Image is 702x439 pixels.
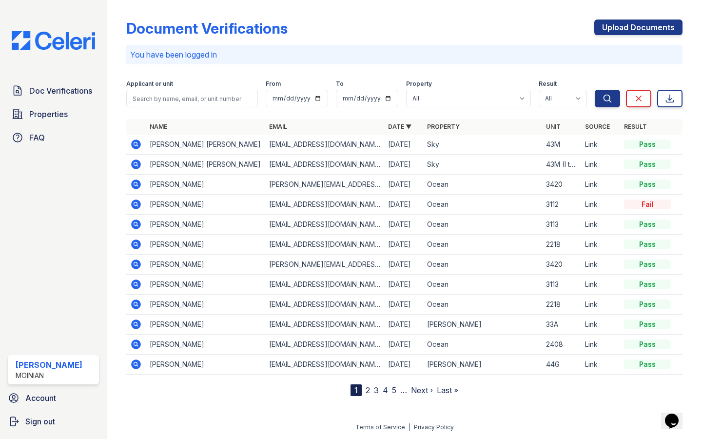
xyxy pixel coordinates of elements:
td: 3112 [542,195,581,215]
td: Link [581,195,620,215]
div: 1 [351,384,362,396]
td: [PERSON_NAME] [146,235,265,255]
a: 5 [392,385,396,395]
td: Ocean [423,335,542,355]
a: 2 [366,385,370,395]
div: | [409,423,410,431]
a: Properties [8,104,99,124]
td: Link [581,235,620,255]
span: Properties [29,108,68,120]
a: Sign out [4,412,103,431]
td: Link [581,335,620,355]
div: Pass [624,180,671,189]
td: 44G [542,355,581,375]
td: [DATE] [384,295,423,315]
div: Pass [624,279,671,289]
label: Applicant or unit [126,80,173,88]
div: Pass [624,219,671,229]
td: 2408 [542,335,581,355]
td: [PERSON_NAME] [146,175,265,195]
td: [DATE] [384,315,423,335]
td: [PERSON_NAME] [146,295,265,315]
span: … [400,384,407,396]
td: Ocean [423,195,542,215]
td: [PERSON_NAME] [423,315,542,335]
td: [DATE] [384,155,423,175]
td: [EMAIL_ADDRESS][DOMAIN_NAME] [265,235,384,255]
td: Ocean [423,215,542,235]
td: Link [581,355,620,375]
td: [DATE] [384,255,423,275]
td: Link [581,215,620,235]
div: Pass [624,319,671,329]
td: [PERSON_NAME] [146,315,265,335]
td: 43M [542,135,581,155]
td: 43M (I think they gave me the wrong one; I’m applying for the studio in the corner) [542,155,581,175]
td: [PERSON_NAME] [146,195,265,215]
div: Pass [624,259,671,269]
td: [EMAIL_ADDRESS][DOMAIN_NAME] [265,335,384,355]
td: [DATE] [384,275,423,295]
td: Link [581,255,620,275]
td: [PERSON_NAME] [146,275,265,295]
td: [DATE] [384,135,423,155]
a: Last » [437,385,458,395]
td: [DATE] [384,195,423,215]
a: Account [4,388,103,408]
td: [PERSON_NAME] [PERSON_NAME] [146,155,265,175]
label: Property [406,80,432,88]
td: [DATE] [384,215,423,235]
label: To [336,80,344,88]
td: [EMAIL_ADDRESS][DOMAIN_NAME] [265,215,384,235]
td: 2218 [542,235,581,255]
td: [EMAIL_ADDRESS][DOMAIN_NAME] [265,295,384,315]
iframe: chat widget [661,400,692,429]
td: [EMAIL_ADDRESS][DOMAIN_NAME] [265,315,384,335]
td: [PERSON_NAME][EMAIL_ADDRESS][DOMAIN_NAME] [265,255,384,275]
td: 3420 [542,175,581,195]
td: [DATE] [384,355,423,375]
a: Upload Documents [594,20,682,35]
td: [DATE] [384,175,423,195]
td: Link [581,295,620,315]
td: Ocean [423,175,542,195]
td: Ocean [423,255,542,275]
td: Ocean [423,235,542,255]
div: Document Verifications [126,20,288,37]
a: Terms of Service [355,423,405,431]
a: 3 [374,385,379,395]
td: 3113 [542,215,581,235]
a: Name [150,123,167,130]
a: Privacy Policy [414,423,454,431]
span: Sign out [25,416,55,427]
div: Pass [624,140,671,149]
td: Link [581,135,620,155]
td: [PERSON_NAME][EMAIL_ADDRESS][DOMAIN_NAME] [265,175,384,195]
a: Email [269,123,287,130]
img: CE_Logo_Blue-a8612792a0a2168367f1c8372b55b34899dd931a85d93a1a3d3e32e68fde9ad4.png [4,31,103,50]
td: Link [581,315,620,335]
div: Fail [624,200,671,209]
div: Pass [624,359,671,369]
td: [DATE] [384,235,423,255]
div: Pass [624,160,671,169]
td: [PERSON_NAME] [423,355,542,375]
span: Doc Verifications [29,85,92,97]
div: Pass [624,299,671,309]
td: Ocean [423,295,542,315]
td: Sky [423,155,542,175]
td: Link [581,175,620,195]
span: Account [25,392,56,404]
label: From [266,80,281,88]
td: [EMAIL_ADDRESS][DOMAIN_NAME] [265,355,384,375]
td: [PERSON_NAME] [146,255,265,275]
td: 3420 [542,255,581,275]
td: Link [581,155,620,175]
td: [EMAIL_ADDRESS][DOMAIN_NAME] [265,195,384,215]
td: 33A [542,315,581,335]
td: [EMAIL_ADDRESS][DOMAIN_NAME] [265,155,384,175]
a: Unit [546,123,561,130]
a: Date ▼ [388,123,411,130]
div: Pass [624,339,671,349]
